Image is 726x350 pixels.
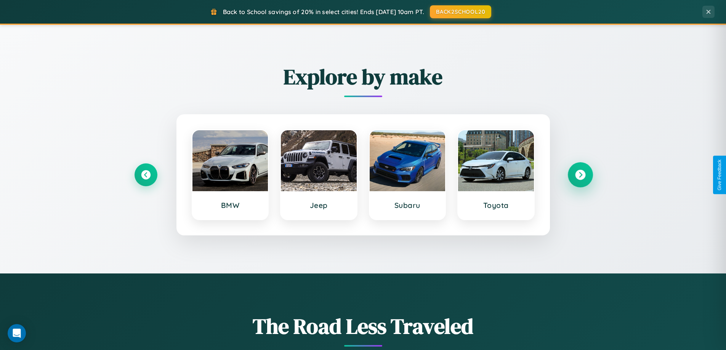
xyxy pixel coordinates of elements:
h2: Explore by make [135,62,592,91]
h1: The Road Less Traveled [135,312,592,341]
span: Back to School savings of 20% in select cities! Ends [DATE] 10am PT. [223,8,424,16]
h3: Jeep [288,201,349,210]
h3: Toyota [466,201,526,210]
div: Give Feedback [717,160,722,190]
div: Open Intercom Messenger [8,324,26,342]
button: BACK2SCHOOL20 [430,5,491,18]
h3: BMW [200,201,261,210]
h3: Subaru [377,201,438,210]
